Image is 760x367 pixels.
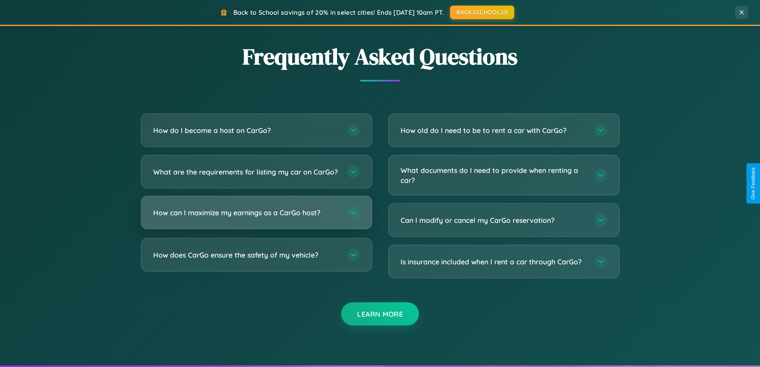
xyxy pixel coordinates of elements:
h3: What documents do I need to provide when renting a car? [401,165,586,185]
button: BACK2SCHOOL20 [450,6,514,19]
h3: What are the requirements for listing my car on CarGo? [153,167,339,177]
h3: How old do I need to be to rent a car with CarGo? [401,125,586,135]
button: Learn More [341,302,419,325]
h3: How do I become a host on CarGo? [153,125,339,135]
div: Give Feedback [750,167,756,200]
span: Back to School savings of 20% in select cities! Ends [DATE] 10am PT. [233,8,444,16]
h3: Can I modify or cancel my CarGo reservation? [401,215,586,225]
h3: How can I maximize my earnings as a CarGo host? [153,208,339,218]
h3: Is insurance included when I rent a car through CarGo? [401,257,586,267]
h3: How does CarGo ensure the safety of my vehicle? [153,250,339,260]
h2: Frequently Asked Questions [141,41,620,72]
